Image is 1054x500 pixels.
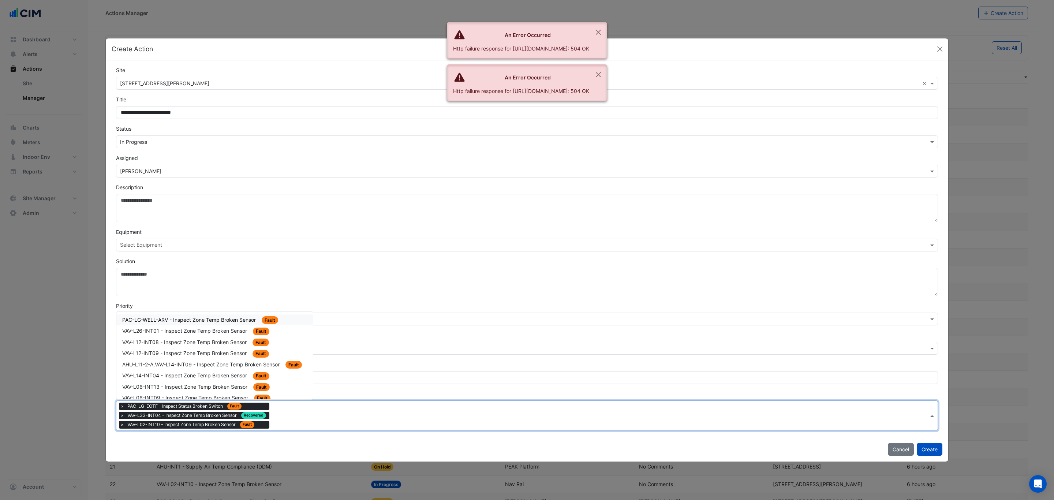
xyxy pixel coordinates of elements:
[253,383,270,391] span: Fault
[453,87,589,95] div: Http failure response for [URL][DOMAIN_NAME]: 504 OK
[116,154,138,162] label: Assigned
[126,403,245,410] span: PAC-LG-EOTF - Inspect Status Broken Switch
[119,403,126,410] span: ×
[127,403,224,410] span: PAC-LG-EOTF - Inspect Status Broken Switch
[127,412,238,419] span: VAV-L33-INT04 - Inspect Zone Temp Broken Sensor
[917,443,942,456] button: Create
[888,443,914,456] button: Cancel
[116,66,125,74] label: Site
[126,412,269,419] span: VAV-L33-INT04 - Inspect Zone Temp Broken Sensor
[116,125,131,133] label: Status
[122,384,249,390] span: VAV-L06-INT13 - Inspect Zone Temp Broken Sensor
[127,421,237,428] span: VAV-L02-INT10 - Inspect Zone Temp Broken Sensor
[122,361,281,367] span: AHU-L11-2-A,VAV-L14-INT09 - Inspect Zone Temp Broken Sensor
[253,328,269,335] span: Fault
[285,361,302,369] span: Fault
[262,316,278,324] span: Fault
[116,311,313,400] ng-dropdown-panel: Options list
[505,74,551,81] strong: An Error Occurred
[241,412,266,419] span: Recovered
[122,328,248,334] span: VAV-L26-INT01 - Inspect Zone Temp Broken Sensor
[240,421,254,428] span: Fault
[119,241,162,250] div: Select Equipment
[116,302,133,310] label: Priority
[119,421,126,428] span: ×
[254,395,270,402] span: Fault
[227,403,242,410] span: Fault
[253,339,269,346] span: Fault
[922,79,928,87] span: Clear
[116,96,126,103] label: Title
[116,257,135,265] label: Solution
[122,317,257,323] span: PAC-LG-WELL-ARV - Inspect Zone Temp Broken Sensor
[112,44,153,54] h5: Create Action
[122,350,248,356] span: VAV-L12-INT09 - Inspect Zone Temp Broken Sensor
[253,350,269,358] span: Fault
[119,412,126,419] span: ×
[116,183,143,191] label: Description
[590,22,607,42] button: Close
[253,372,269,380] span: Fault
[590,65,607,85] button: Close
[122,395,250,401] span: VAV-L06-INT09 - Inspect Zone Temp Broken Sensor
[116,228,142,236] label: Equipment
[1029,475,1047,493] div: Open Intercom Messenger
[126,421,258,428] span: VAV-L02-INT10 - Inspect Zone Temp Broken Sensor
[122,339,248,345] span: VAV-L12-INT08 - Inspect Zone Temp Broken Sensor
[505,32,551,38] strong: An Error Occurred
[934,44,945,55] button: Close
[122,372,248,378] span: VAV-L14-INT04 - Inspect Zone Temp Broken Sensor
[453,45,589,52] div: Http failure response for [URL][DOMAIN_NAME]: 504 OK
